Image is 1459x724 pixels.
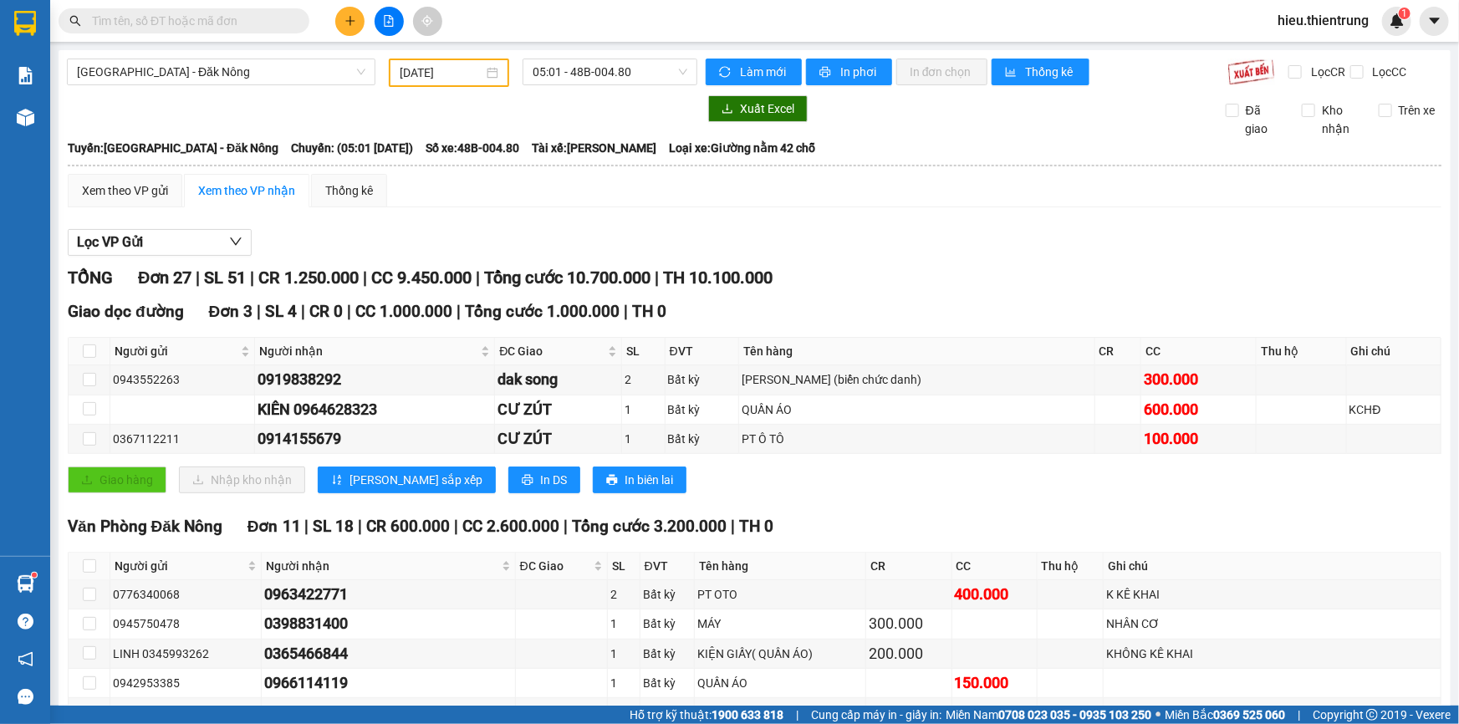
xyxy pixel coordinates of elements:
[113,430,252,448] div: 0367112211
[68,302,184,321] span: Giao dọc đường
[476,268,480,288] span: |
[264,642,512,665] div: 0365466844
[497,398,619,421] div: CƯ ZÚT
[113,674,258,692] div: 0942953385
[68,141,278,155] b: Tuyến: [GEOGRAPHIC_DATA] - Đăk Nông
[819,66,834,79] span: printer
[668,370,736,389] div: Bất kỳ
[564,517,569,536] span: |
[540,471,567,489] span: In DS
[113,614,258,633] div: 0945750478
[1213,708,1285,721] strong: 0369 525 060
[179,467,305,493] button: downloadNhập kho nhận
[952,553,1038,580] th: CC
[1005,66,1019,79] span: bar-chart
[1165,706,1285,724] span: Miền Bắc
[115,557,244,575] span: Người gửi
[866,553,951,580] th: CR
[1347,338,1441,365] th: Ghi chú
[1315,101,1365,138] span: Kho nhận
[1106,585,1438,604] div: K KÊ KHAI
[264,671,512,695] div: 0966114119
[258,368,492,391] div: 0919838292
[9,25,59,109] img: logo.jpg
[258,398,492,421] div: KIÊN 0964628323
[655,268,659,288] span: |
[1304,63,1348,81] span: Lọc CR
[643,585,691,604] div: Bất kỳ
[955,671,1034,695] div: 150.000
[625,400,662,419] div: 1
[1399,8,1411,19] sup: 1
[640,553,695,580] th: ĐVT
[325,181,373,200] div: Thống kê
[955,583,1034,606] div: 400.000
[259,342,478,360] span: Người nhận
[695,553,867,580] th: Tên hàng
[115,342,237,360] span: Người gửi
[344,15,356,27] span: plus
[1144,398,1253,421] div: 600.000
[68,268,113,288] span: TỔNG
[209,302,253,321] span: Đơn 3
[740,99,794,118] span: Xuất Excel
[593,467,686,493] button: printerIn biên lai
[625,471,673,489] span: In biên lai
[622,338,666,365] th: SL
[1026,63,1076,81] span: Thống kê
[632,302,666,321] span: TH 0
[742,370,1092,389] div: [PERSON_NAME] (biển chức danh)
[18,614,33,630] span: question-circle
[1144,427,1253,451] div: 100.000
[67,13,150,115] b: Nhà xe Thiên Trung
[1141,338,1257,365] th: CC
[697,674,864,692] div: QUẦN ÁO
[113,585,258,604] div: 0776340068
[1104,553,1441,580] th: Ghi chú
[712,708,783,721] strong: 1900 633 818
[198,181,295,200] div: Xem theo VP nhận
[223,13,404,41] b: [DOMAIN_NAME]
[375,7,404,36] button: file-add
[522,474,533,487] span: printer
[463,517,560,536] span: CC 2.600.000
[318,467,496,493] button: sort-ascending[PERSON_NAME] sắp xếp
[708,95,808,122] button: downloadXuất Excel
[204,268,246,288] span: SL 51
[668,430,736,448] div: Bất kỳ
[363,268,367,288] span: |
[998,708,1151,721] strong: 0708 023 035 - 0935 103 250
[811,706,941,724] span: Cung cấp máy in - giấy in:
[331,474,343,487] span: sort-ascending
[499,342,605,360] span: ĐC Giao
[630,706,783,724] span: Hỗ trợ kỹ thuật:
[266,557,497,575] span: Người nhận
[625,370,662,389] div: 2
[18,689,33,705] span: message
[371,268,472,288] span: CC 9.450.000
[32,573,37,578] sup: 1
[1420,7,1449,36] button: caret-down
[643,645,691,663] div: Bất kỳ
[335,7,365,36] button: plus
[359,517,363,536] span: |
[643,703,691,721] div: Bất kỳ
[1038,553,1104,580] th: Thu hộ
[1144,368,1253,391] div: 300.000
[643,674,691,692] div: Bất kỳ
[896,59,987,85] button: In đơn chọn
[742,430,1092,448] div: PT Ô TÔ
[610,674,636,692] div: 1
[265,302,297,321] span: SL 4
[1349,400,1438,419] div: KCHĐ
[869,642,948,665] div: 200.000
[413,7,442,36] button: aim
[113,370,252,389] div: 0943552263
[247,517,301,536] span: Đơn 11
[610,614,636,633] div: 1
[17,67,34,84] img: solution-icon
[291,139,413,157] span: Chuyến: (05:01 [DATE])
[355,302,452,321] span: CC 1.000.000
[732,517,736,536] span: |
[314,517,355,536] span: SL 18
